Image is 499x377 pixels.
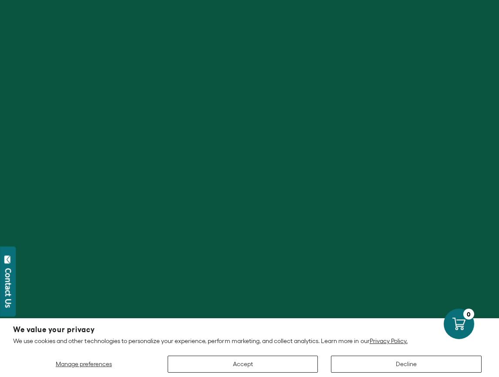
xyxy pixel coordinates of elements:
[370,337,408,344] a: Privacy Policy.
[13,356,155,373] button: Manage preferences
[56,360,112,367] span: Manage preferences
[13,337,486,345] p: We use cookies and other technologies to personalize your experience, perform marketing, and coll...
[168,356,318,373] button: Accept
[331,356,482,373] button: Decline
[463,309,474,320] div: 0
[4,268,13,308] div: Contact Us
[13,326,486,333] h2: We value your privacy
